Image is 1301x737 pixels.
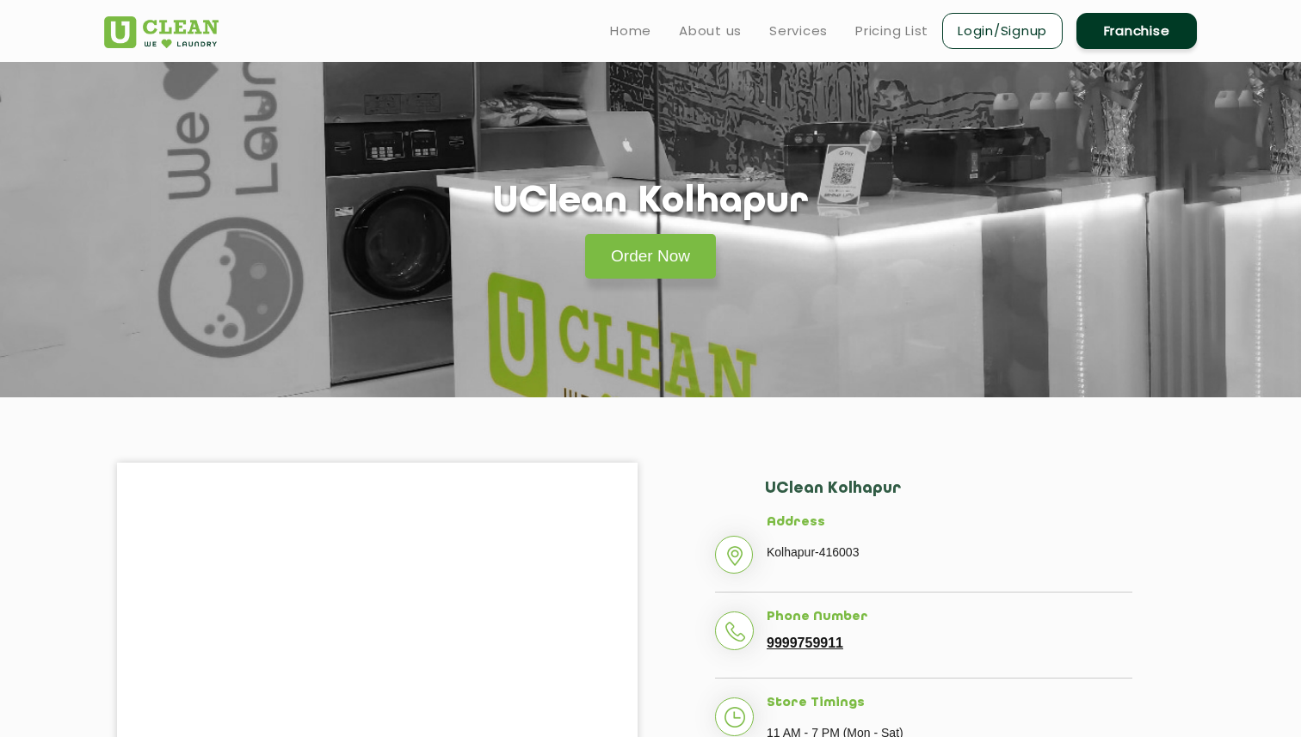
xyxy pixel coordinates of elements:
[767,515,1132,531] h5: Address
[610,21,651,41] a: Home
[942,13,1063,49] a: Login/Signup
[765,480,1132,515] h2: UClean Kolhapur
[769,21,828,41] a: Services
[767,539,1132,565] p: Kolhapur-416003
[767,696,1132,711] h5: Store Timings
[585,234,716,279] a: Order Now
[1076,13,1197,49] a: Franchise
[767,610,1132,625] h5: Phone Number
[104,16,219,48] img: UClean Laundry and Dry Cleaning
[679,21,742,41] a: About us
[493,181,809,224] h1: UClean Kolhapur
[767,636,843,651] a: 9999759911
[855,21,928,41] a: Pricing List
